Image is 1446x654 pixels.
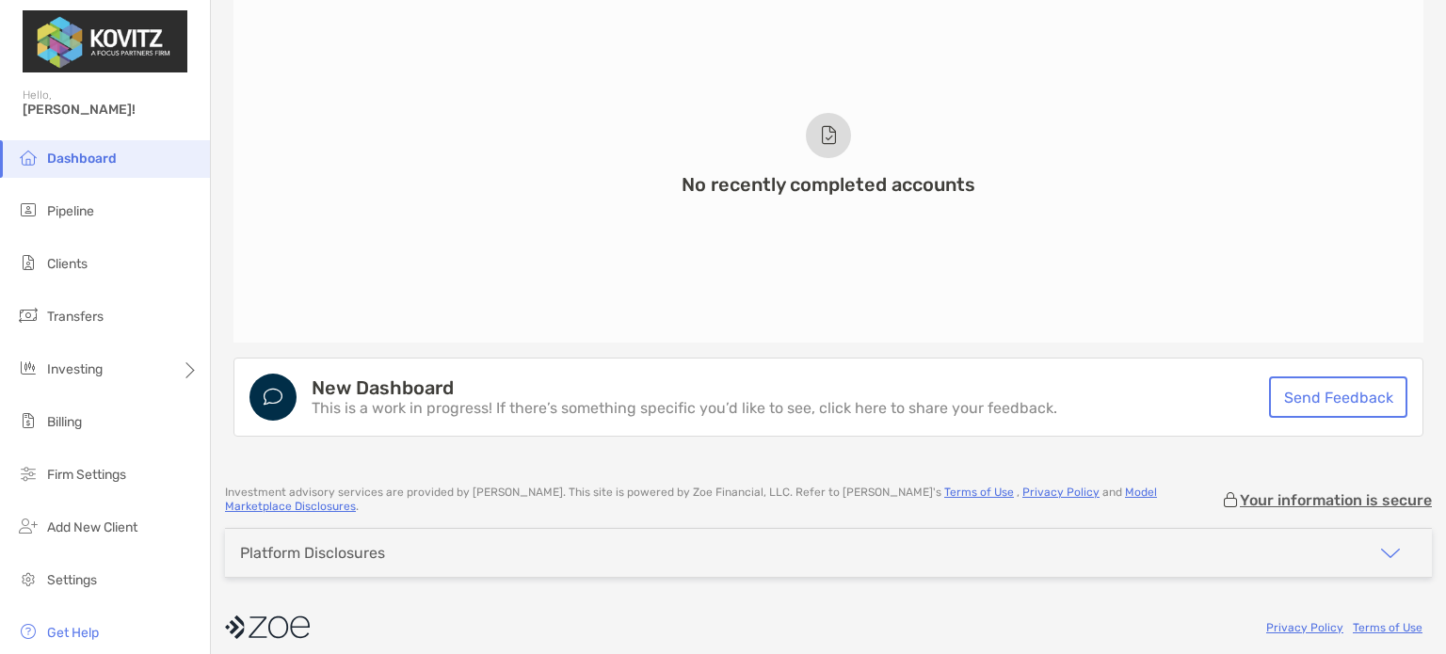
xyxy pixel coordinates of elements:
img: investing icon [17,357,40,379]
img: Zoe Logo [23,8,187,75]
img: firm-settings icon [17,462,40,485]
a: Terms of Use [944,486,1014,499]
span: Pipeline [47,203,94,219]
a: Privacy Policy [1022,486,1100,499]
a: Model Marketplace Disclosures [225,486,1157,513]
h4: New Dashboard [312,378,1057,397]
img: transfers icon [17,304,40,327]
span: Transfers [47,309,104,325]
img: settings icon [17,567,40,590]
span: Investing [47,361,103,377]
img: add_new_client icon [17,515,40,537]
span: Billing [47,414,82,430]
span: [PERSON_NAME]! [23,102,199,118]
img: icon arrow [1379,542,1402,565]
h3: No recently completed accounts [682,173,975,196]
span: Add New Client [47,519,137,535]
span: Firm Settings [47,467,126,483]
img: get-help icon [17,620,40,643]
p: This is a work in progress! If there’s something specific you’d like to see, click here to share ... [312,401,1057,416]
p: Your information is secure [1240,491,1432,509]
img: pipeline icon [17,199,40,221]
div: Platform Disclosures [240,544,385,562]
span: Clients [47,256,88,272]
img: clients icon [17,251,40,274]
span: Get Help [47,625,99,641]
img: dashboard icon [17,146,40,168]
span: Settings [47,572,97,588]
img: billing icon [17,409,40,432]
span: Dashboard [47,151,117,167]
a: Privacy Policy [1266,621,1343,634]
a: Send Feedback [1269,376,1407,418]
img: company logo [225,606,310,648]
a: Terms of Use [1353,621,1422,634]
p: Investment advisory services are provided by [PERSON_NAME] . This site is powered by Zoe Financia... [225,486,1221,514]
